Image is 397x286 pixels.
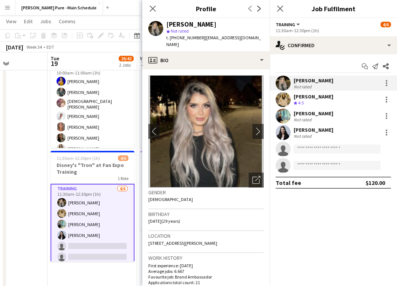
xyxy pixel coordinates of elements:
span: [STREET_ADDRESS][PERSON_NAME] [148,240,217,246]
span: [DATE] (29 years) [148,218,180,224]
span: Week 34 [25,44,43,50]
div: Confirmed [270,36,397,54]
div: Total fee [276,179,301,186]
button: [PERSON_NAME] Pure - Main Schedule [15,0,103,15]
div: Not rated [294,133,313,139]
span: 4/6 [118,155,128,161]
div: Bio [142,51,270,69]
h3: Work history [148,255,264,261]
div: Not rated [294,117,313,122]
a: View [3,16,19,26]
app-card-role: Training3/31:00pm-2:00pm (1h)[PERSON_NAME][PERSON_NAME][PERSON_NAME] [140,184,224,231]
h3: Birthday [148,211,264,217]
app-job-card: 11:30am-12:30pm (1h)4/6Disney's "Tron" at Fan Expo Training1 RoleTraining4/611:30am-12:30pm (1h)[... [51,151,134,262]
div: 11:30am-12:30pm (1h) [276,28,391,33]
div: [PERSON_NAME] [294,127,333,133]
span: Training [276,22,295,27]
div: 2 Jobs [119,62,133,68]
a: Jobs [37,16,54,26]
a: Edit [21,16,36,26]
span: t. [PHONE_NUMBER] [166,35,205,40]
app-card-role: Training10/1012:00pm-1:00pm (1h)[PERSON_NAME][PERSON_NAME][PERSON_NAME][PERSON_NAME][PERSON_NAME]... [140,70,224,195]
app-job-card: 10:00am-11:00am (1h)25/36Disney's Fan Expo Training1 RoleTraining25/3610:00am-11:00am (1h)[PERSON... [51,37,134,148]
span: 11:30am-12:30pm (1h) [57,155,100,161]
app-job-card: 12:00pm-1:00pm (1h)10/10LEGO @ Fan Expo Toronto Training Virtual1 RoleTraining10/1012:00pm-1:00pm... [140,37,224,148]
h3: Location [148,232,264,239]
h3: Disney's "Tron" at Fan Expo Training [51,162,134,175]
p: First experience: [DATE] [148,263,264,268]
span: Jobs [40,18,51,25]
app-job-card: 1:00pm-2:00pm (1h)3/3Travel Alberta & AGLC x Great Outdoors Comedy Festival Training Virtual1 Rol... [140,151,224,231]
div: [PERSON_NAME] [294,93,333,100]
h3: Travel Alberta & AGLC x Great Outdoors Comedy Festival Training [140,162,224,175]
div: [PERSON_NAME] [166,21,216,28]
button: Training [276,22,301,27]
p: Favourite job: Brand Ambassador [148,274,264,280]
span: Tue [51,55,59,62]
div: EDT [46,44,54,50]
h3: Profile [142,4,270,13]
span: 19 [49,59,59,68]
span: 1 Role [118,176,128,181]
span: | [EMAIL_ADDRESS][DOMAIN_NAME] [166,35,261,47]
span: Edit [24,18,33,25]
div: Open photos pop-in [249,173,264,188]
span: 4/6 [381,22,391,27]
span: View [6,18,16,25]
span: [DEMOGRAPHIC_DATA] [148,197,193,202]
img: Crew avatar or photo [148,75,264,188]
a: Comms [56,16,79,26]
span: Wed [140,55,150,62]
div: Not rated [294,84,313,89]
span: 20 [139,59,150,68]
span: Comms [59,18,76,25]
h3: Gender [148,189,264,196]
div: [PERSON_NAME] [294,77,333,84]
app-card-role: Training4/611:30am-12:30pm (1h)[PERSON_NAME][PERSON_NAME][PERSON_NAME][PERSON_NAME] [51,184,134,265]
div: $120.00 [366,179,385,186]
span: 4.5 [298,100,304,106]
div: [DATE] [6,43,23,51]
span: Not rated [171,28,189,34]
p: Applications total count: 21 [148,280,264,285]
span: 29/42 [119,56,134,61]
div: [PERSON_NAME] [294,110,333,117]
p: Average jobs: 6.667 [148,268,264,274]
h3: Job Fulfilment [270,4,397,13]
